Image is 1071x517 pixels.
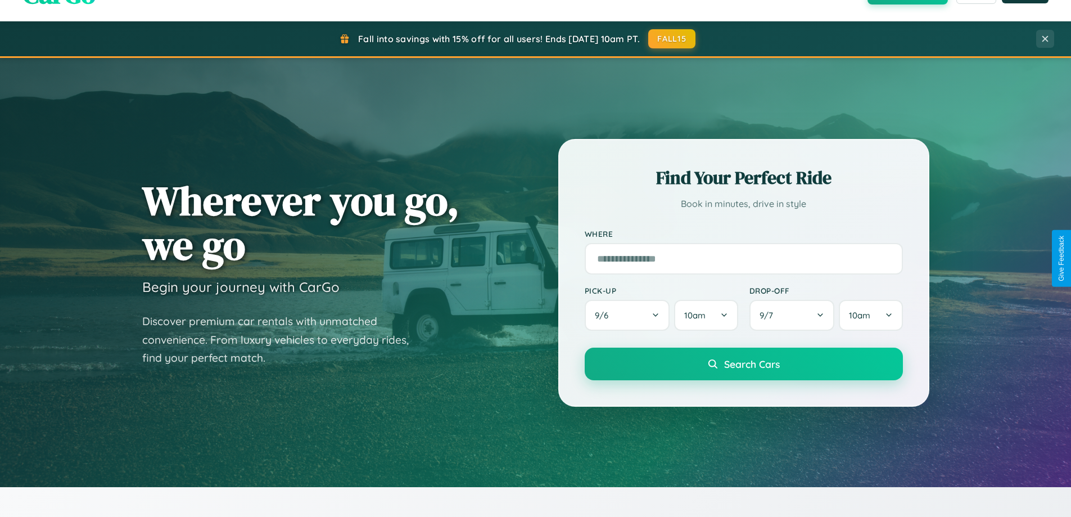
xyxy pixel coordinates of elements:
h1: Wherever you go, we go [142,178,459,267]
span: 9 / 6 [595,310,614,321]
span: Fall into savings with 15% off for all users! Ends [DATE] 10am PT. [358,33,640,44]
h3: Begin your journey with CarGo [142,278,340,295]
span: 10am [849,310,870,321]
span: Search Cars [724,358,780,370]
button: 10am [674,300,738,331]
div: Give Feedback [1058,236,1065,281]
button: Search Cars [585,348,903,380]
p: Discover premium car rentals with unmatched convenience. From luxury vehicles to everyday rides, ... [142,312,423,367]
p: Book in minutes, drive in style [585,196,903,212]
button: 10am [839,300,902,331]
button: 9/6 [585,300,670,331]
span: 10am [684,310,706,321]
label: Pick-up [585,286,738,295]
button: FALL15 [648,29,695,48]
label: Where [585,229,903,239]
span: 9 / 7 [760,310,779,321]
label: Drop-off [749,286,903,295]
h2: Find Your Perfect Ride [585,165,903,190]
button: 9/7 [749,300,835,331]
